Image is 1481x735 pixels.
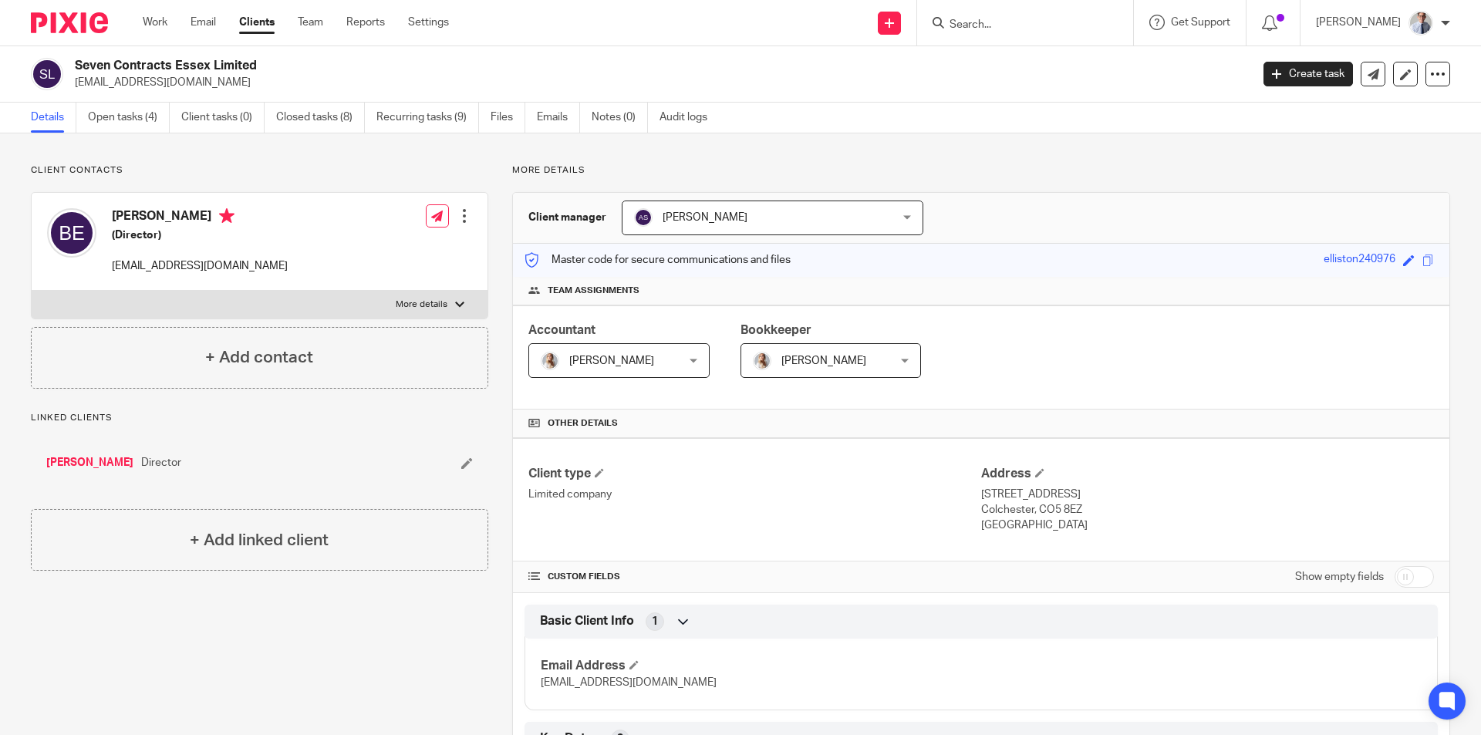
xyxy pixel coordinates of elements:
h4: CUSTOM FIELDS [528,571,981,583]
a: Client tasks (0) [181,103,265,133]
p: [STREET_ADDRESS] [981,487,1434,502]
div: elliston240976 [1324,251,1395,269]
p: More details [512,164,1450,177]
img: svg%3E [31,58,63,90]
span: Accountant [528,324,595,336]
p: Limited company [528,487,981,502]
span: Get Support [1171,17,1230,28]
img: Pixie [31,12,108,33]
span: [PERSON_NAME] [781,356,866,366]
i: Primary [219,208,234,224]
a: Settings [408,15,449,30]
h3: Client manager [528,210,606,225]
span: Director [141,455,181,470]
p: Client contacts [31,164,488,177]
a: Email [191,15,216,30]
a: Notes (0) [592,103,648,133]
h4: Email Address [541,658,981,674]
h4: + Add linked client [190,528,329,552]
p: [PERSON_NAME] [1316,15,1401,30]
h4: Client type [528,466,981,482]
input: Search [948,19,1087,32]
span: [EMAIL_ADDRESS][DOMAIN_NAME] [541,677,717,688]
p: More details [396,298,447,311]
a: Reports [346,15,385,30]
img: IMG_9924.jpg [1408,11,1433,35]
a: Closed tasks (8) [276,103,365,133]
span: Basic Client Info [540,613,634,629]
p: Linked clients [31,412,488,424]
span: 1 [652,614,658,629]
a: Details [31,103,76,133]
a: Work [143,15,167,30]
img: IMG_9968.jpg [753,352,771,370]
span: Bookkeeper [740,324,811,336]
h4: [PERSON_NAME] [112,208,288,228]
h4: + Add contact [205,346,313,369]
a: Audit logs [660,103,719,133]
p: [EMAIL_ADDRESS][DOMAIN_NAME] [112,258,288,274]
p: [EMAIL_ADDRESS][DOMAIN_NAME] [75,75,1240,90]
a: Team [298,15,323,30]
a: Clients [239,15,275,30]
label: Show empty fields [1295,569,1384,585]
a: Open tasks (4) [88,103,170,133]
img: svg%3E [47,208,96,258]
a: Emails [537,103,580,133]
a: Files [491,103,525,133]
span: Other details [548,417,618,430]
p: Colchester, CO5 8EZ [981,502,1434,518]
h2: Seven Contracts Essex Limited [75,58,1007,74]
span: Team assignments [548,285,639,297]
span: [PERSON_NAME] [663,212,747,223]
p: [GEOGRAPHIC_DATA] [981,518,1434,533]
a: Create task [1263,62,1353,86]
h5: (Director) [112,228,288,243]
a: Recurring tasks (9) [376,103,479,133]
p: Master code for secure communications and files [525,252,791,268]
img: IMG_9968.jpg [541,352,559,370]
span: [PERSON_NAME] [569,356,654,366]
h4: Address [981,466,1434,482]
img: svg%3E [634,208,653,227]
a: [PERSON_NAME] [46,455,133,470]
